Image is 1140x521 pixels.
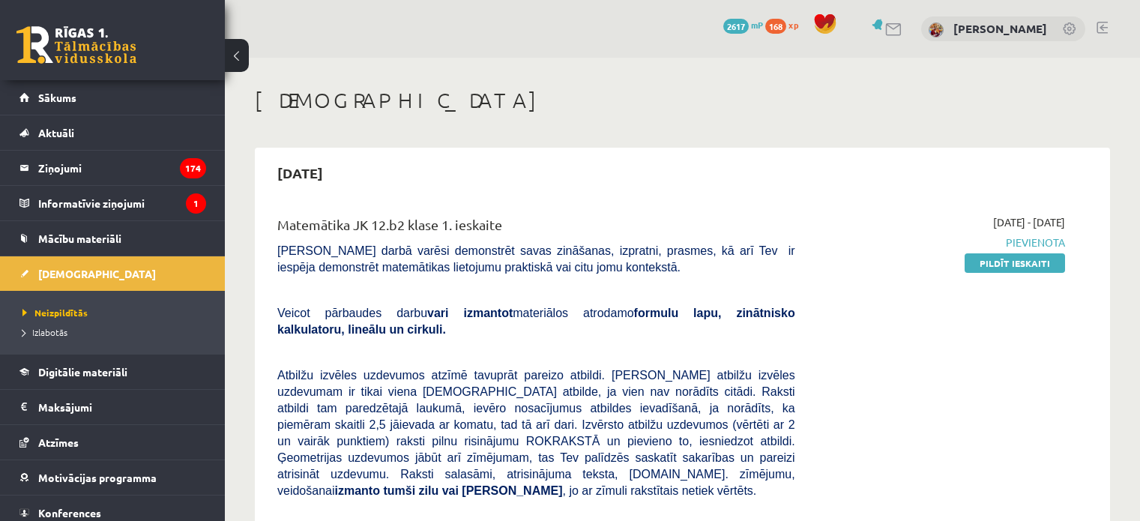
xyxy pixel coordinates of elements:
[38,471,157,484] span: Motivācijas programma
[38,390,206,424] legend: Maksājumi
[38,232,121,245] span: Mācību materiāli
[38,91,76,104] span: Sākums
[765,19,806,31] a: 168 xp
[277,307,795,336] span: Veicot pārbaudes darbu materiālos atrodamo
[38,126,74,139] span: Aktuāli
[723,19,749,34] span: 2617
[19,460,206,495] a: Motivācijas programma
[16,26,136,64] a: Rīgas 1. Tālmācības vidusskola
[22,306,210,319] a: Neizpildītās
[383,484,562,497] b: tumši zilu vai [PERSON_NAME]
[427,307,513,319] b: vari izmantot
[38,267,156,280] span: [DEMOGRAPHIC_DATA]
[180,158,206,178] i: 174
[38,436,79,449] span: Atzīmes
[19,425,206,460] a: Atzīmes
[19,256,206,291] a: [DEMOGRAPHIC_DATA]
[19,355,206,389] a: Digitālie materiāli
[19,186,206,220] a: Informatīvie ziņojumi1
[22,307,88,319] span: Neizpildītās
[818,235,1065,250] span: Pievienota
[277,244,795,274] span: [PERSON_NAME] darbā varēsi demonstrēt savas zināšanas, izpratni, prasmes, kā arī Tev ir iespēja d...
[993,214,1065,230] span: [DATE] - [DATE]
[277,307,795,336] b: formulu lapu, zinātnisko kalkulatoru, lineālu un cirkuli.
[277,369,795,497] span: Atbilžu izvēles uzdevumos atzīmē tavuprāt pareizo atbildi. [PERSON_NAME] atbilžu izvēles uzdevuma...
[788,19,798,31] span: xp
[19,221,206,256] a: Mācību materiāli
[929,22,944,37] img: Sofija Losāne
[19,151,206,185] a: Ziņojumi174
[19,80,206,115] a: Sākums
[38,186,206,220] legend: Informatīvie ziņojumi
[953,21,1047,36] a: [PERSON_NAME]
[186,193,206,214] i: 1
[965,253,1065,273] a: Pildīt ieskaiti
[22,326,67,338] span: Izlabotās
[38,506,101,520] span: Konferences
[335,484,380,497] b: izmanto
[38,365,127,379] span: Digitālie materiāli
[262,155,338,190] h2: [DATE]
[38,151,206,185] legend: Ziņojumi
[751,19,763,31] span: mP
[277,214,795,242] div: Matemātika JK 12.b2 klase 1. ieskaite
[22,325,210,339] a: Izlabotās
[19,390,206,424] a: Maksājumi
[765,19,786,34] span: 168
[723,19,763,31] a: 2617 mP
[19,115,206,150] a: Aktuāli
[255,88,1110,113] h1: [DEMOGRAPHIC_DATA]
